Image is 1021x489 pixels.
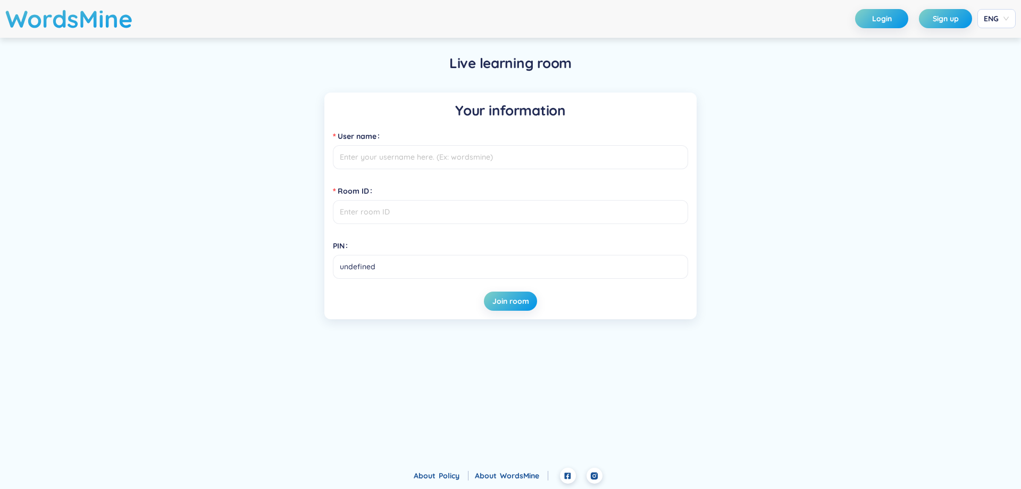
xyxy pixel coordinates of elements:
[984,13,1009,24] span: ENG
[492,296,529,306] span: Join room
[475,470,548,482] div: About
[333,101,688,120] h5: Your information
[439,471,468,480] a: Policy
[333,128,384,145] label: User name
[500,471,548,480] a: WordsMine
[933,13,959,24] span: Sign up
[484,292,537,311] button: Join room
[872,13,892,24] span: Login
[333,200,688,224] input: Room ID
[333,145,688,169] input: User name
[333,255,688,279] input: PIN
[919,9,972,28] button: Sign up
[333,183,376,200] label: Room ID
[855,9,908,28] button: Login
[414,470,468,482] div: About
[449,54,572,73] h5: Live learning room
[333,237,352,254] label: PIN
